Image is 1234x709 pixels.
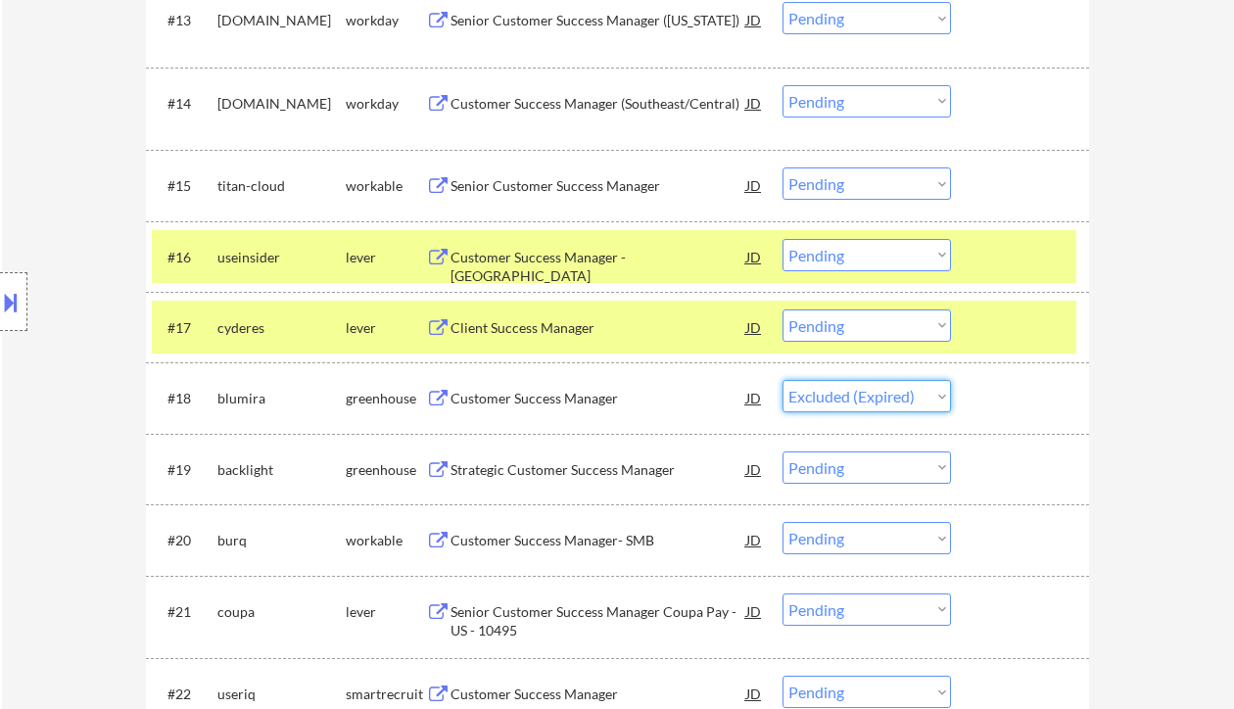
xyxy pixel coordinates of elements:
[451,602,746,640] div: Senior Customer Success Manager Coupa Pay - US - 10495
[451,11,746,30] div: Senior Customer Success Manager ([US_STATE])
[451,389,746,408] div: Customer Success Manager
[167,11,202,30] div: #13
[744,239,764,274] div: JD
[346,531,426,550] div: workable
[217,11,346,30] div: [DOMAIN_NAME]
[451,318,746,338] div: Client Success Manager
[451,531,746,550] div: Customer Success Manager- SMB
[217,94,346,114] div: [DOMAIN_NAME]
[346,318,426,338] div: lever
[346,248,426,267] div: lever
[451,685,746,704] div: Customer Success Manager
[217,531,346,550] div: burq
[744,167,764,203] div: JD
[744,522,764,557] div: JD
[451,176,746,196] div: Senior Customer Success Manager
[451,248,746,286] div: Customer Success Manager - [GEOGRAPHIC_DATA]
[167,94,202,114] div: #14
[346,176,426,196] div: workable
[744,380,764,415] div: JD
[346,11,426,30] div: workday
[167,602,202,622] div: #21
[744,309,764,345] div: JD
[744,593,764,629] div: JD
[346,602,426,622] div: lever
[744,85,764,120] div: JD
[346,389,426,408] div: greenhouse
[346,94,426,114] div: workday
[217,685,346,704] div: useriq
[451,94,746,114] div: Customer Success Manager (Southeast/Central)
[167,531,202,550] div: #20
[217,602,346,622] div: coupa
[167,685,202,704] div: #22
[744,2,764,37] div: JD
[451,460,746,480] div: Strategic Customer Success Manager
[346,460,426,480] div: greenhouse
[744,451,764,487] div: JD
